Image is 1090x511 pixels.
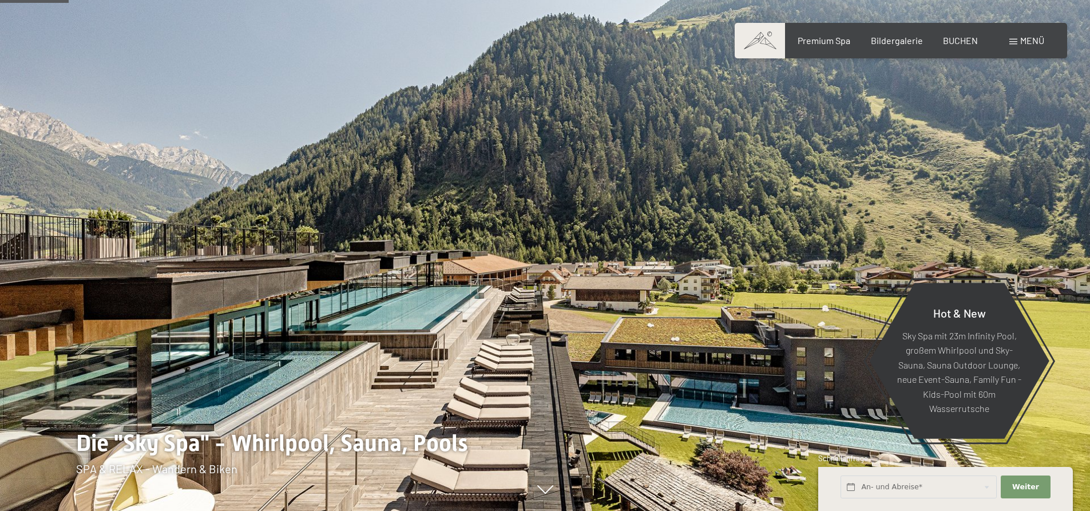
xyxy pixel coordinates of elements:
[869,282,1050,439] a: Hot & New Sky Spa mit 23m Infinity Pool, großem Whirlpool und Sky-Sauna, Sauna Outdoor Lounge, ne...
[818,454,868,463] span: Schnellanfrage
[943,35,978,46] a: BUCHEN
[933,306,986,319] span: Hot & New
[1020,35,1044,46] span: Menü
[1001,476,1050,499] button: Weiter
[798,35,850,46] a: Premium Spa
[1012,482,1039,492] span: Weiter
[871,35,923,46] a: Bildergalerie
[897,328,1021,416] p: Sky Spa mit 23m Infinity Pool, großem Whirlpool und Sky-Sauna, Sauna Outdoor Lounge, neue Event-S...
